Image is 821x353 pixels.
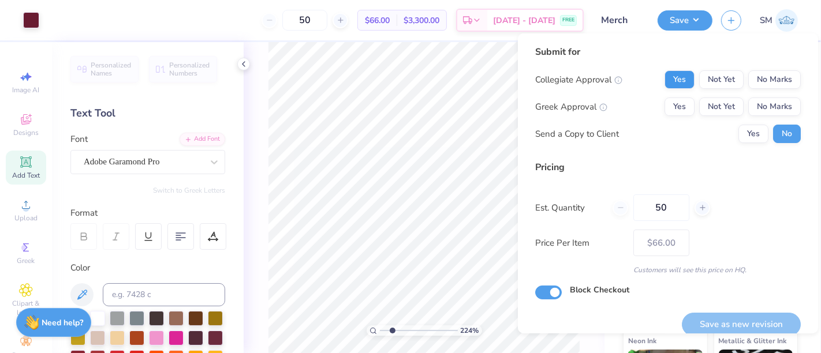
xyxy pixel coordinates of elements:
[535,236,625,250] label: Price Per Item
[14,213,38,223] span: Upload
[13,128,39,137] span: Designs
[70,206,226,220] div: Format
[535,127,619,141] div: Send a Copy to Client
[665,97,695,116] button: Yes
[760,14,773,27] span: SM
[461,325,479,336] span: 224 %
[535,45,801,59] div: Submit for
[535,73,622,87] div: Collegiate Approval
[699,97,744,116] button: Not Yet
[535,100,607,114] div: Greek Approval
[773,125,801,143] button: No
[699,70,744,89] button: Not Yet
[775,9,798,32] img: Shruthi Mohan
[570,284,629,296] label: Block Checkout
[562,16,574,24] span: FREE
[493,14,555,27] span: [DATE] - [DATE]
[42,317,84,328] strong: Need help?
[535,265,801,275] div: Customers will see this price on HQ.
[665,70,695,89] button: Yes
[738,125,768,143] button: Yes
[169,61,210,77] span: Personalized Numbers
[153,186,225,195] button: Switch to Greek Letters
[12,171,40,180] span: Add Text
[365,14,390,27] span: $66.00
[760,9,798,32] a: SM
[748,70,801,89] button: No Marks
[628,335,656,347] span: Neon Ink
[103,283,225,306] input: e.g. 7428 c
[70,261,225,275] div: Color
[180,133,225,146] div: Add Font
[633,194,689,221] input: – –
[13,85,40,95] span: Image AI
[70,133,88,146] label: Font
[282,10,327,31] input: – –
[91,61,132,77] span: Personalized Names
[719,335,787,347] span: Metallic & Glitter Ink
[404,14,439,27] span: $3,300.00
[6,299,46,317] span: Clipart & logos
[592,9,649,32] input: Untitled Design
[535,201,604,215] label: Est. Quantity
[748,97,801,116] button: No Marks
[70,106,225,121] div: Text Tool
[17,256,35,265] span: Greek
[535,160,801,174] div: Pricing
[658,10,712,31] button: Save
